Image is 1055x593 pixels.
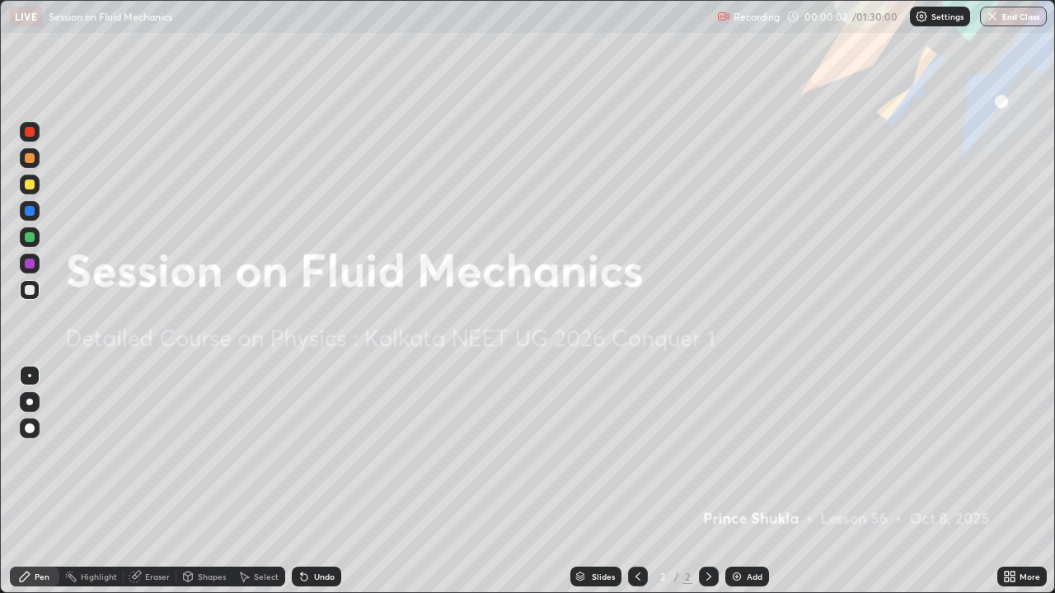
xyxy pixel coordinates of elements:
img: end-class-cross [986,10,999,23]
div: Pen [35,572,49,581]
img: class-settings-icons [915,10,928,23]
div: Add [747,572,762,581]
p: Recording [734,11,780,23]
button: End Class [980,7,1047,26]
div: Shapes [198,572,226,581]
div: More [1020,572,1040,581]
p: Settings [931,12,964,21]
div: Eraser [145,572,170,581]
img: recording.375f2c34.svg [717,10,730,23]
p: LIVE [15,10,37,23]
div: Slides [592,572,615,581]
p: Session on Fluid Mechanics [49,10,172,23]
div: 2 [654,572,671,581]
div: 2 [682,569,692,584]
div: Undo [314,572,335,581]
div: Select [254,572,279,581]
div: / [674,572,679,581]
img: add-slide-button [730,570,743,583]
div: Highlight [81,572,117,581]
